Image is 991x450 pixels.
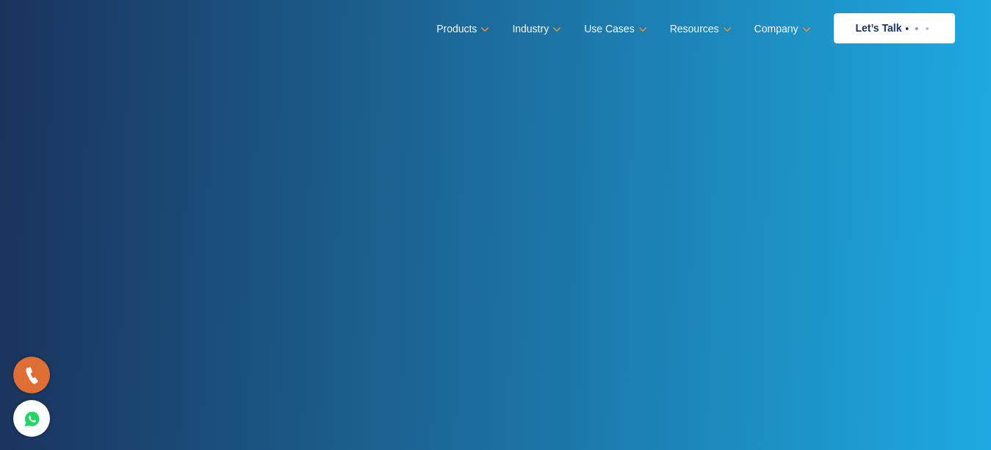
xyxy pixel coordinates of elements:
a: Use Cases [584,18,644,40]
a: Products [436,18,486,40]
a: Company [754,18,808,40]
a: Let’s Talk [834,13,955,43]
a: Resources [670,18,729,40]
a: Industry [512,18,558,40]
